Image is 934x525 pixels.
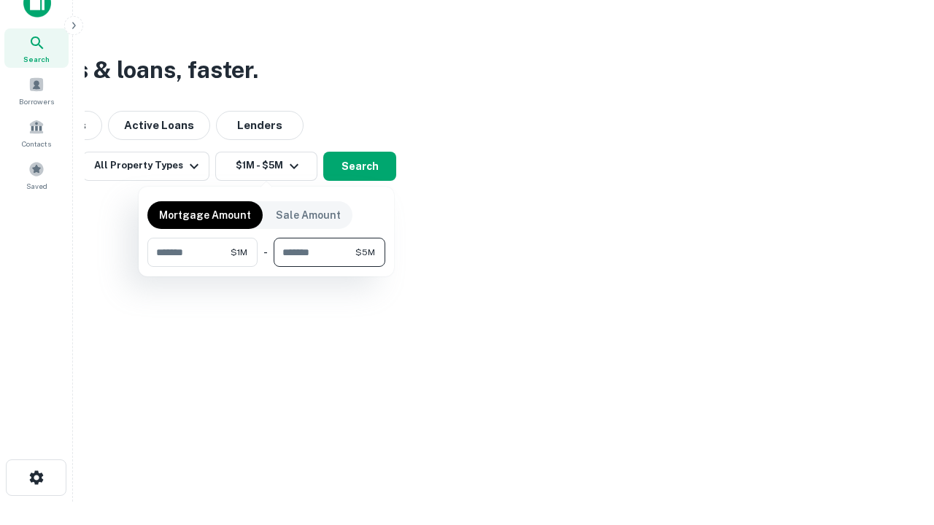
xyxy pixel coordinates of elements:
[231,246,247,259] span: $1M
[263,238,268,267] div: -
[355,246,375,259] span: $5M
[159,207,251,223] p: Mortgage Amount
[861,408,934,478] iframe: Chat Widget
[276,207,341,223] p: Sale Amount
